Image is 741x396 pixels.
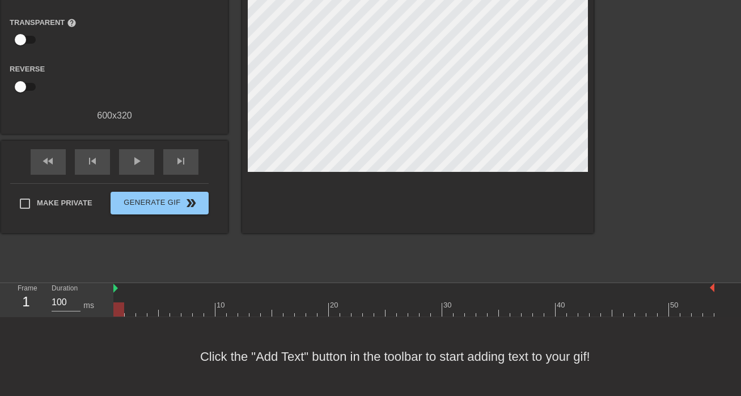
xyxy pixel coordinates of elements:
div: 10 [217,300,227,311]
button: Generate Gif [111,192,209,214]
img: bound-end.png [710,283,714,292]
div: 50 [670,300,680,311]
div: 600 x 320 [1,109,228,123]
label: Reverse [10,64,45,75]
label: Duration [52,285,78,292]
div: 1 [18,292,35,312]
span: double_arrow [184,196,198,210]
div: 30 [443,300,454,311]
div: ms [83,300,94,311]
label: Transparent [10,17,77,28]
span: Make Private [37,197,92,209]
div: 20 [330,300,340,311]
span: fast_rewind [41,154,55,168]
span: Generate Gif [115,196,204,210]
span: help [67,18,77,28]
div: Frame [9,283,43,316]
span: play_arrow [130,154,143,168]
div: 40 [557,300,567,311]
span: skip_next [174,154,188,168]
span: skip_previous [86,154,99,168]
